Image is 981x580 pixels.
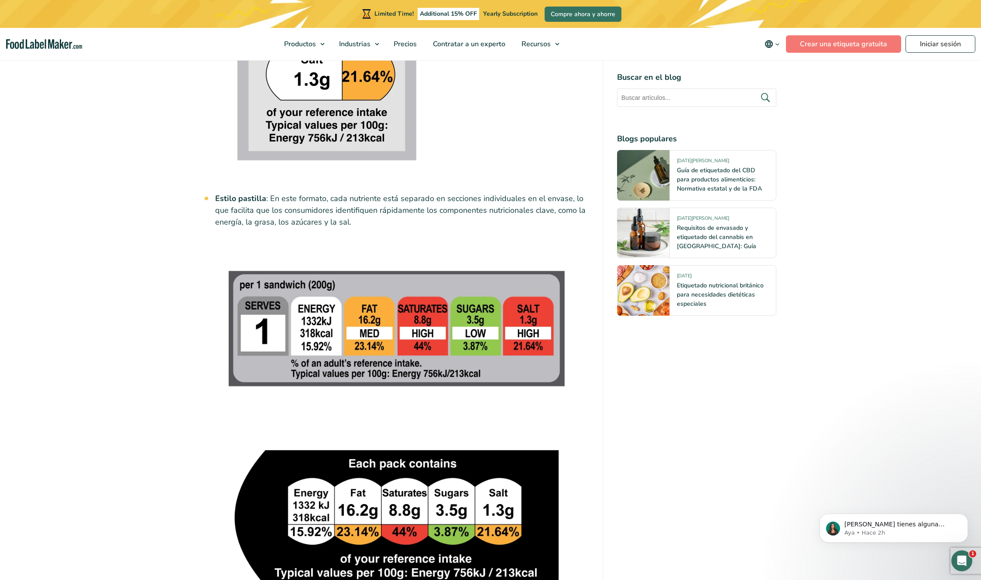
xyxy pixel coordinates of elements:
[617,133,776,145] h4: Blogs populares
[951,550,972,571] iframe: Intercom live chat
[545,7,621,22] a: Compre ahora y ahorre
[215,193,589,228] li: : En este formato, cada nutriente está separado en secciones individuales en el envase, lo que fa...
[276,28,329,60] a: Productos
[519,39,552,49] span: Recursos
[281,39,317,49] span: Productos
[514,28,564,60] a: Recursos
[806,495,981,556] iframe: Intercom notifications mensaje
[677,215,729,225] span: [DATE][PERSON_NAME]
[483,10,538,18] span: Yearly Subscription
[386,28,423,60] a: Precios
[215,193,266,204] strong: Estilo pastilla
[374,10,414,18] span: Limited Time!
[425,28,511,60] a: Contratar a un experto
[677,281,764,308] a: Etiquetado nutricional británico para necesidades dietéticas especiales
[677,166,762,193] a: Guía de etiquetado del CBD para productos alimenticios: Normativa estatal y de la FDA
[677,273,692,283] span: [DATE]
[786,35,901,53] a: Crear una etiqueta gratuita
[677,224,756,250] a: Requisitos de envasado y etiquetado del cannabis en [GEOGRAPHIC_DATA]: Guía
[677,157,729,167] span: [DATE][PERSON_NAME]
[617,89,776,107] input: Buscar artículos...
[336,39,371,49] span: Industrias
[331,28,384,60] a: Industrias
[906,35,975,53] a: Iniciar sesión
[617,72,776,83] h4: Buscar en el blog
[969,550,976,557] span: 1
[430,39,506,49] span: Contratar a un experto
[418,8,479,20] span: Additional 15% OFF
[391,39,418,49] span: Precios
